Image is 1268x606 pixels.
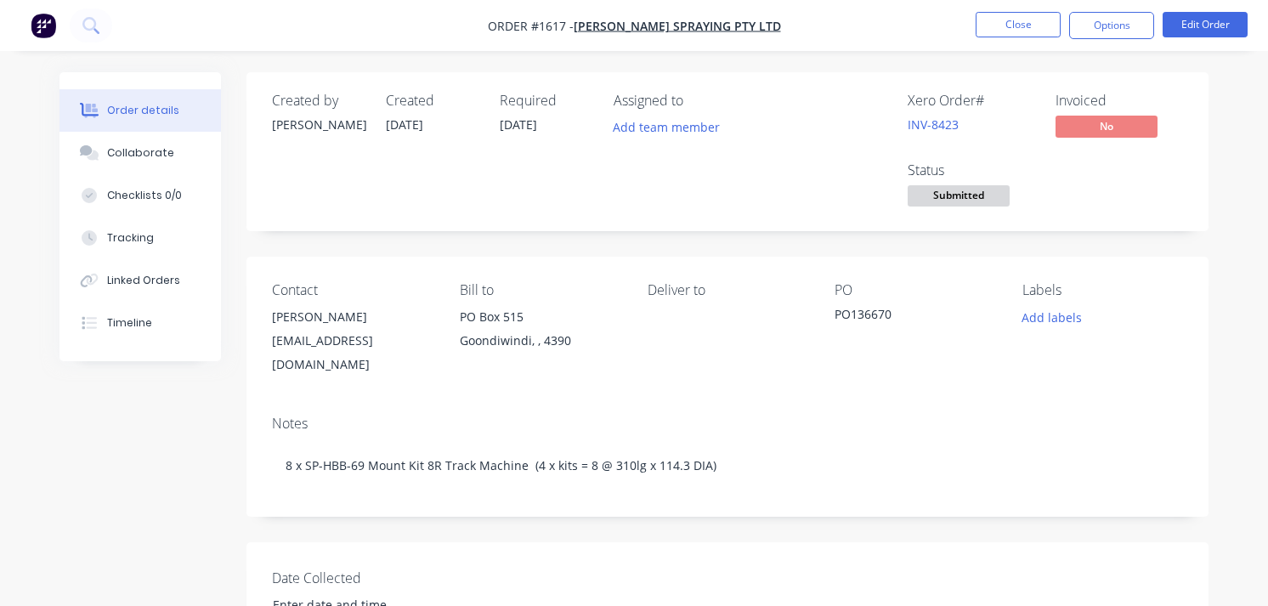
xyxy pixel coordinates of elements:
[460,305,620,360] div: PO Box 515Goondiwindi, , 4390
[31,13,56,38] img: Factory
[272,568,484,588] label: Date Collected
[500,116,537,133] span: [DATE]
[272,93,365,109] div: Created by
[386,93,479,109] div: Created
[908,185,1010,211] button: Submitted
[908,116,959,133] a: INV-8423
[107,273,180,288] div: Linked Orders
[488,18,574,34] span: Order #1617 -
[272,305,433,329] div: [PERSON_NAME]
[59,132,221,174] button: Collaborate
[460,305,620,329] div: PO Box 515
[1013,305,1091,328] button: Add labels
[835,305,995,329] div: PO136670
[59,217,221,259] button: Tracking
[976,12,1061,37] button: Close
[1163,12,1248,37] button: Edit Order
[107,145,174,161] div: Collaborate
[1022,282,1183,298] div: Labels
[59,302,221,344] button: Timeline
[1069,12,1154,39] button: Options
[272,282,433,298] div: Contact
[59,89,221,132] button: Order details
[604,116,729,139] button: Add team member
[107,188,182,203] div: Checklists 0/0
[272,305,433,377] div: [PERSON_NAME][EMAIL_ADDRESS][DOMAIN_NAME]
[59,259,221,302] button: Linked Orders
[835,282,995,298] div: PO
[59,174,221,217] button: Checklists 0/0
[107,103,179,118] div: Order details
[500,93,593,109] div: Required
[614,93,784,109] div: Assigned to
[1056,116,1158,137] span: No
[460,282,620,298] div: Bill to
[386,116,423,133] span: [DATE]
[648,282,808,298] div: Deliver to
[272,416,1183,432] div: Notes
[107,230,154,246] div: Tracking
[574,18,781,34] a: [PERSON_NAME] Spraying Pty Ltd
[614,116,729,139] button: Add team member
[908,162,1035,178] div: Status
[908,93,1035,109] div: Xero Order #
[272,329,433,377] div: [EMAIL_ADDRESS][DOMAIN_NAME]
[272,116,365,133] div: [PERSON_NAME]
[272,439,1183,491] div: 8 x SP-HBB-69 Mount Kit 8R Track Machine (4 x kits = 8 @ 310lg x 114.3 DIA)
[908,185,1010,207] span: Submitted
[107,315,152,331] div: Timeline
[460,329,620,353] div: Goondiwindi, , 4390
[1056,93,1183,109] div: Invoiced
